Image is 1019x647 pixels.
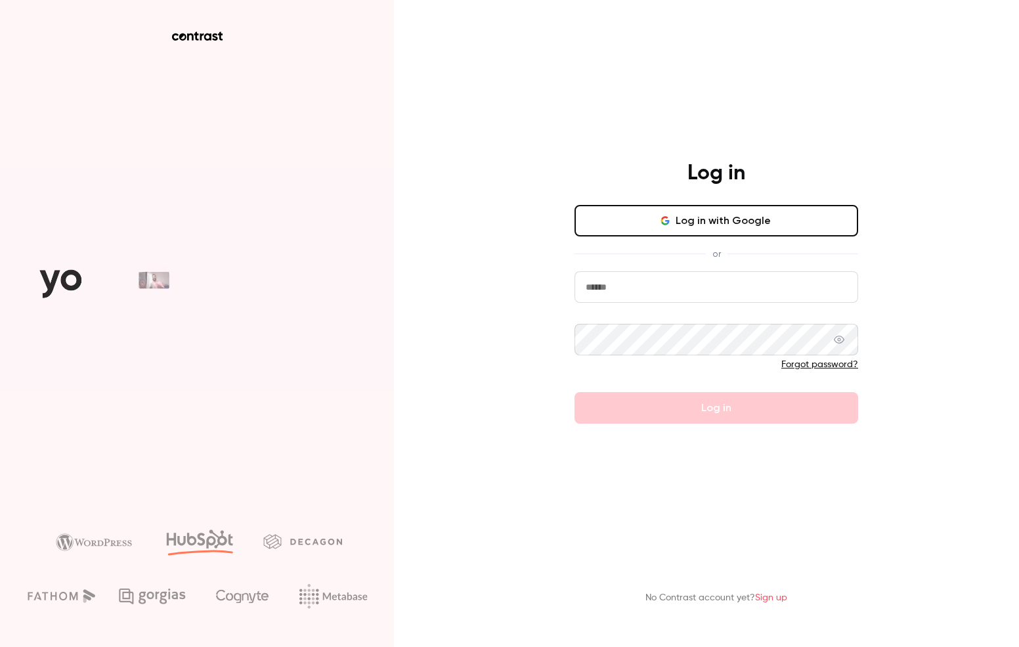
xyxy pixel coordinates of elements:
[706,247,727,261] span: or
[781,360,858,369] a: Forgot password?
[687,160,745,187] h4: Log in
[575,205,858,236] button: Log in with Google
[645,591,787,605] p: No Contrast account yet?
[263,534,342,548] img: decagon
[755,593,787,602] a: Sign up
